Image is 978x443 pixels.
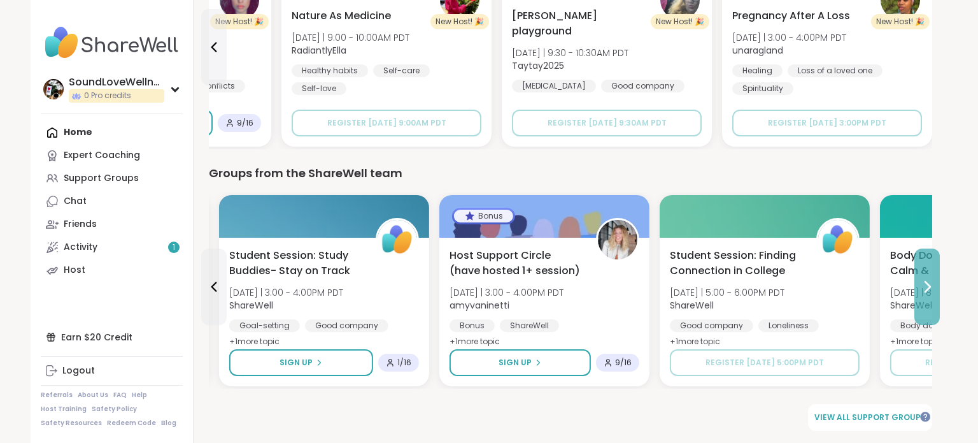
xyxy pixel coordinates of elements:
[229,299,273,312] b: ShareWell
[808,404,932,431] a: View all support groups
[41,144,183,167] a: Expert Coaching
[450,248,582,279] span: Host Support Circle (have hosted 1+ session)
[292,82,346,95] div: Self-love
[292,64,368,77] div: Healthy habits
[732,82,793,95] div: Spirituality
[397,358,411,368] span: 1 / 16
[292,44,346,57] b: RadiantlyElla
[292,110,481,136] button: Register [DATE] 9:00AM PDT
[64,172,139,185] div: Support Groups
[229,248,362,279] span: Student Session: Study Buddies- Stay on Track
[173,242,175,253] span: 1
[41,167,183,190] a: Support Groups
[548,117,667,128] span: Register [DATE] 9:30AM PDT
[499,357,532,368] span: Sign Up
[210,14,269,29] div: New Host! 🎉
[512,8,644,39] span: [PERSON_NAME] playground
[768,117,886,128] span: Register [DATE] 3:00PM PDT
[64,195,87,208] div: Chat
[373,64,430,77] div: Self-care
[41,391,73,400] a: Referrals
[670,286,784,299] span: [DATE] | 5:00 - 6:00PM PDT
[601,80,684,92] div: Good company
[41,419,102,428] a: Safety Resources
[292,31,409,44] span: [DATE] | 9:00 - 10:00AM PDT
[69,75,164,89] div: SoundLoveWellness
[64,241,97,254] div: Activity
[237,118,253,128] span: 9 / 16
[41,213,183,236] a: Friends
[430,14,489,29] div: New Host! 🎉
[209,164,932,182] div: Groups from the ShareWell team
[598,220,637,259] img: amyvaninetti
[670,349,860,376] button: Register [DATE] 5:00PM PDT
[450,319,495,332] div: Bonus
[670,299,714,312] b: ShareWell
[305,319,388,332] div: Good company
[113,391,127,400] a: FAQ
[818,220,858,259] img: ShareWell
[41,405,87,414] a: Host Training
[758,319,819,332] div: Loneliness
[41,359,183,382] a: Logout
[732,110,922,136] button: Register [DATE] 3:00PM PDT
[512,47,628,59] span: [DATE] | 9:30 - 10:30AM PDT
[788,64,882,77] div: Loss of a loved one
[450,349,591,376] button: Sign Up
[378,220,417,259] img: ShareWell
[41,20,183,65] img: ShareWell Nav Logo
[920,412,930,422] iframe: Spotlight
[292,8,391,24] span: Nature As Medicine
[615,358,632,368] span: 9 / 16
[450,286,563,299] span: [DATE] | 3:00 - 4:00PM PDT
[41,190,183,213] a: Chat
[732,44,783,57] b: unaragland
[92,405,137,414] a: Safety Policy
[890,299,934,312] b: ShareWell
[280,357,313,368] span: Sign Up
[229,319,300,332] div: Goal-setting
[84,91,131,101] span: 0 Pro credits
[64,264,85,277] div: Host
[64,218,97,231] div: Friends
[132,391,147,400] a: Help
[890,319,968,332] div: Body doubling
[871,14,930,29] div: New Host! 🎉
[41,236,183,259] a: Activity1
[500,319,559,332] div: ShareWell
[43,79,64,99] img: SoundLoveWellness
[229,349,373,376] button: Sign Up
[161,419,176,428] a: Blog
[732,31,846,44] span: [DATE] | 3:00 - 4:00PM PDT
[512,80,596,92] div: [MEDICAL_DATA]
[41,326,183,349] div: Earn $20 Credit
[670,319,753,332] div: Good company
[732,8,850,24] span: Pregnancy After A Loss
[705,357,824,368] span: Register [DATE] 5:00PM PDT
[64,149,140,162] div: Expert Coaching
[732,64,783,77] div: Healing
[651,14,709,29] div: New Host! 🎉
[454,210,513,222] div: Bonus
[229,286,343,299] span: [DATE] | 3:00 - 4:00PM PDT
[107,419,156,428] a: Redeem Code
[670,248,802,279] span: Student Session: Finding Connection in College
[450,299,509,312] b: amyvaninetti
[62,365,95,377] div: Logout
[78,391,108,400] a: About Us
[512,59,564,72] b: Taytay2025
[41,259,183,282] a: Host
[512,110,702,136] button: Register [DATE] 9:30AM PDT
[327,117,446,128] span: Register [DATE] 9:00AM PDT
[814,412,926,423] span: View all support groups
